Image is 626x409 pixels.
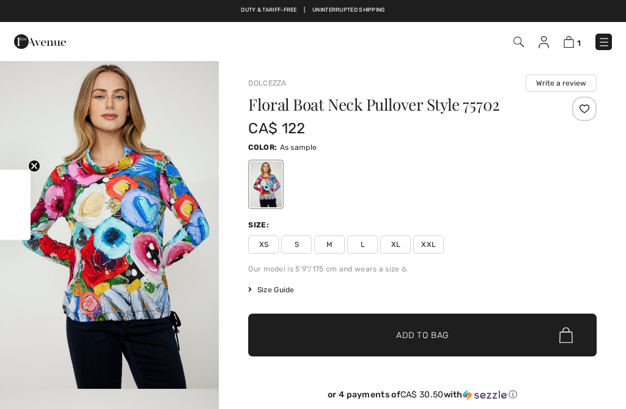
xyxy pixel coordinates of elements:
div: As sample [250,161,282,207]
button: Close teaser [28,160,40,172]
div: Our model is 5'9"/175 cm and wears a size 6. [248,263,597,275]
span: Size Guide [248,284,294,295]
span: S [281,235,312,254]
div: or 4 payments of with [248,389,597,400]
span: CA$ 122 [248,120,305,137]
img: Bag.svg [559,327,573,343]
span: CA$ 30.50 [400,389,444,400]
img: My Info [539,36,549,48]
img: 1ère Avenue [14,29,66,54]
img: Shopping Bag [564,36,574,48]
button: Add to Bag [248,314,597,356]
span: Add to Bag [396,329,449,342]
a: Dolcezza [248,79,286,87]
span: XL [380,235,411,254]
button: Write a review [526,75,597,92]
a: 1 [564,34,581,49]
div: or 4 payments ofCA$ 30.50withSezzle Click to learn more about Sezzle [248,389,597,405]
a: 1ère Avenue [14,35,66,46]
span: XXL [413,235,444,254]
span: L [347,235,378,254]
h1: Floral Boat Neck Pullover Style 75702 [248,97,539,112]
span: Color: [248,143,277,152]
img: Sezzle [463,389,507,400]
div: Size: [248,219,271,230]
span: 1 [577,39,581,48]
img: Search [514,37,524,47]
span: XS [248,235,279,254]
span: As sample [280,143,317,152]
img: Menu [598,36,610,48]
span: M [314,235,345,254]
